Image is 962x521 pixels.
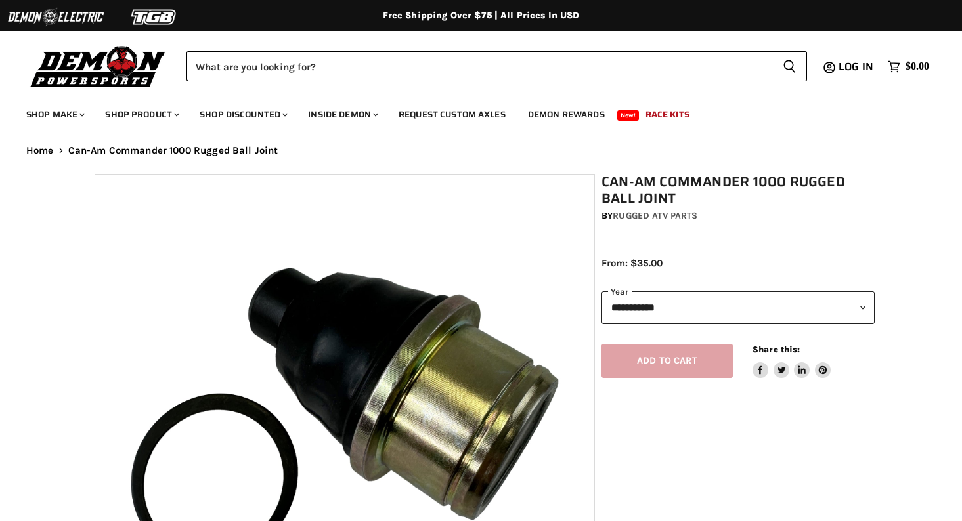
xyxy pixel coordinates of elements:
a: Request Custom Axles [389,101,515,128]
button: Search [772,51,807,81]
img: TGB Logo 2 [105,5,204,30]
img: Demon Electric Logo 2 [7,5,105,30]
span: New! [617,110,640,121]
a: Shop Make [16,101,93,128]
img: Demon Powersports [26,43,170,89]
div: by [601,209,875,223]
a: Rugged ATV Parts [613,210,697,221]
a: Race Kits [636,101,699,128]
a: Demon Rewards [518,101,615,128]
ul: Main menu [16,96,926,128]
a: Shop Product [95,101,187,128]
a: $0.00 [881,57,936,76]
span: $0.00 [906,60,929,73]
h1: Can-Am Commander 1000 Rugged Ball Joint [601,174,875,207]
a: Inside Demon [298,101,386,128]
span: Log in [839,58,873,75]
aside: Share this: [753,344,831,379]
a: Log in [833,61,881,73]
span: Can-Am Commander 1000 Rugged Ball Joint [68,145,278,156]
input: Search [186,51,772,81]
a: Shop Discounted [190,101,295,128]
span: From: $35.00 [601,257,663,269]
select: year [601,291,875,323]
span: Share this: [753,344,800,354]
a: Home [26,145,54,156]
form: Product [186,51,807,81]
